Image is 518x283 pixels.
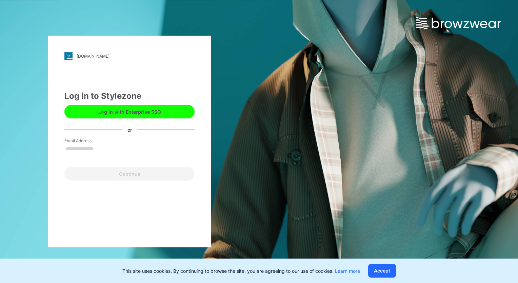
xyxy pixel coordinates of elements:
label: Email Address [64,138,112,144]
p: This site uses cookies. By continuing to browse the site, you are agreeing to our use of cookies. [122,267,360,275]
a: [DOMAIN_NAME] [64,52,195,60]
img: svg+xml;base64,PHN2ZyB3aWR0aD0iMjgiIGhlaWdodD0iMjgiIHZpZXdCb3g9IjAgMCAyOCAyOCIgZmlsbD0ibm9uZSIgeG... [64,52,73,60]
div: [DOMAIN_NAME] [77,54,109,59]
button: Log in with Enterprise SSO [64,105,195,118]
button: Accept [368,264,396,278]
img: browzwear-logo.73288ffb.svg [416,17,501,29]
div: or [122,126,137,133]
div: Log in to Stylezone [64,90,195,102]
a: Learn more [335,268,360,274]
